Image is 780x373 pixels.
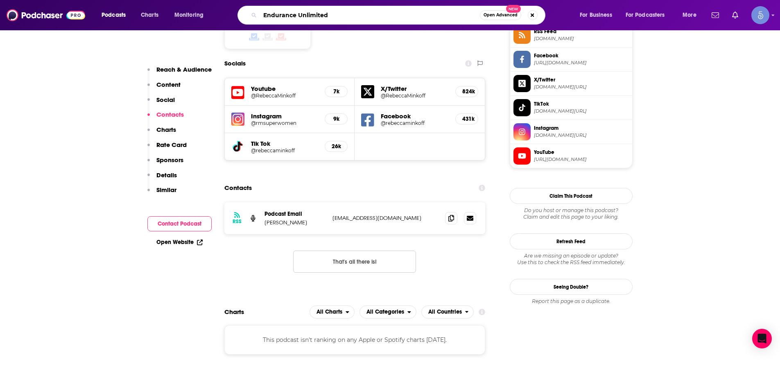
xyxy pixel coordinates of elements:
[147,141,187,156] button: Rate Card
[484,13,518,17] span: Open Advanced
[428,309,462,315] span: All Countries
[366,309,404,315] span: All Categories
[683,9,696,21] span: More
[310,305,355,319] button: open menu
[513,147,629,165] a: YouTube[URL][DOMAIN_NAME]
[510,188,633,204] button: Claim This Podcast
[147,186,176,201] button: Similar
[510,298,633,305] div: Report this page as a duplicate.
[147,171,177,186] button: Details
[751,6,769,24] img: User Profile
[381,85,449,93] h5: X/Twitter
[96,9,136,22] button: open menu
[156,126,176,133] p: Charts
[147,96,175,111] button: Social
[147,156,183,171] button: Sponsors
[310,305,355,319] h2: Platforms
[513,123,629,140] a: Instagram[DOMAIN_NAME][URL]
[421,305,474,319] button: open menu
[534,149,629,156] span: YouTube
[626,9,665,21] span: For Podcasters
[224,308,244,316] h2: Charts
[251,147,319,154] a: @rebeccaminkoff
[147,66,212,81] button: Reach & Audience
[729,8,742,22] a: Show notifications dropdown
[231,113,244,126] img: iconImage
[752,329,772,348] div: Open Intercom Messenger
[265,219,326,226] p: [PERSON_NAME]
[381,112,449,120] h5: Facebook
[7,7,85,23] img: Podchaser - Follow, Share and Rate Podcasts
[156,111,184,118] p: Contacts
[156,141,187,149] p: Rate Card
[260,9,480,22] input: Search podcasts, credits, & more...
[224,325,486,355] div: This podcast isn't ranking on any Apple or Spotify charts [DATE].
[381,120,449,126] a: @rebeccaminkoff
[534,60,629,66] span: https://www.facebook.com/rebeccaminkoff
[147,216,212,231] button: Contact Podcast
[147,126,176,141] button: Charts
[513,51,629,68] a: Facebook[URL][DOMAIN_NAME]
[751,6,769,24] button: Show profile menu
[251,140,319,147] h5: Tik Tok
[534,84,629,90] span: twitter.com/RebeccaMinkoff
[534,100,629,108] span: TikTok
[136,9,163,22] a: Charts
[156,96,175,104] p: Social
[506,5,521,13] span: New
[574,9,622,22] button: open menu
[251,85,319,93] h5: Youtube
[224,56,246,71] h2: Socials
[480,10,521,20] button: Open AdvancedNew
[251,93,319,99] a: @RebeccaMinkoff
[147,81,181,96] button: Content
[534,52,629,59] span: Facebook
[245,6,553,25] div: Search podcasts, credits, & more...
[462,88,471,95] h5: 824k
[534,36,629,42] span: anchor.fm
[751,6,769,24] span: Logged in as Spiral5-G1
[510,207,633,220] div: Claim and edit this page to your liking.
[251,112,319,120] h5: Instagram
[156,239,203,246] a: Open Website
[513,99,629,116] a: TikTok[DOMAIN_NAME][URL]
[169,9,214,22] button: open menu
[141,9,158,21] span: Charts
[233,218,242,225] h3: RSS
[510,279,633,295] a: Seeing Double?
[156,186,176,194] p: Similar
[156,171,177,179] p: Details
[462,115,471,122] h5: 431k
[332,115,341,122] h5: 9k
[265,210,326,217] p: Podcast Email
[534,156,629,163] span: https://www.youtube.com/@RebeccaMinkoff
[359,305,416,319] button: open menu
[293,251,416,273] button: Nothing here.
[381,93,449,99] a: @RebeccaMinkoff
[147,111,184,126] button: Contacts
[534,124,629,132] span: Instagram
[251,120,319,126] a: @rmsuperwomen
[510,233,633,249] button: Refresh Feed
[534,108,629,114] span: tiktok.com/@rebeccaminkoff
[534,28,629,35] span: RSS Feed
[156,81,181,88] p: Content
[510,253,633,266] div: Are we missing an episode or update? Use this to check the RSS feed immediately.
[174,9,203,21] span: Monitoring
[156,66,212,73] p: Reach & Audience
[513,75,629,92] a: X/Twitter[DOMAIN_NAME][URL]
[580,9,612,21] span: For Business
[677,9,707,22] button: open menu
[156,156,183,164] p: Sponsors
[620,9,677,22] button: open menu
[421,305,474,319] h2: Countries
[359,305,416,319] h2: Categories
[332,215,439,222] p: [EMAIL_ADDRESS][DOMAIN_NAME]
[534,132,629,138] span: instagram.com/rmsuperwomen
